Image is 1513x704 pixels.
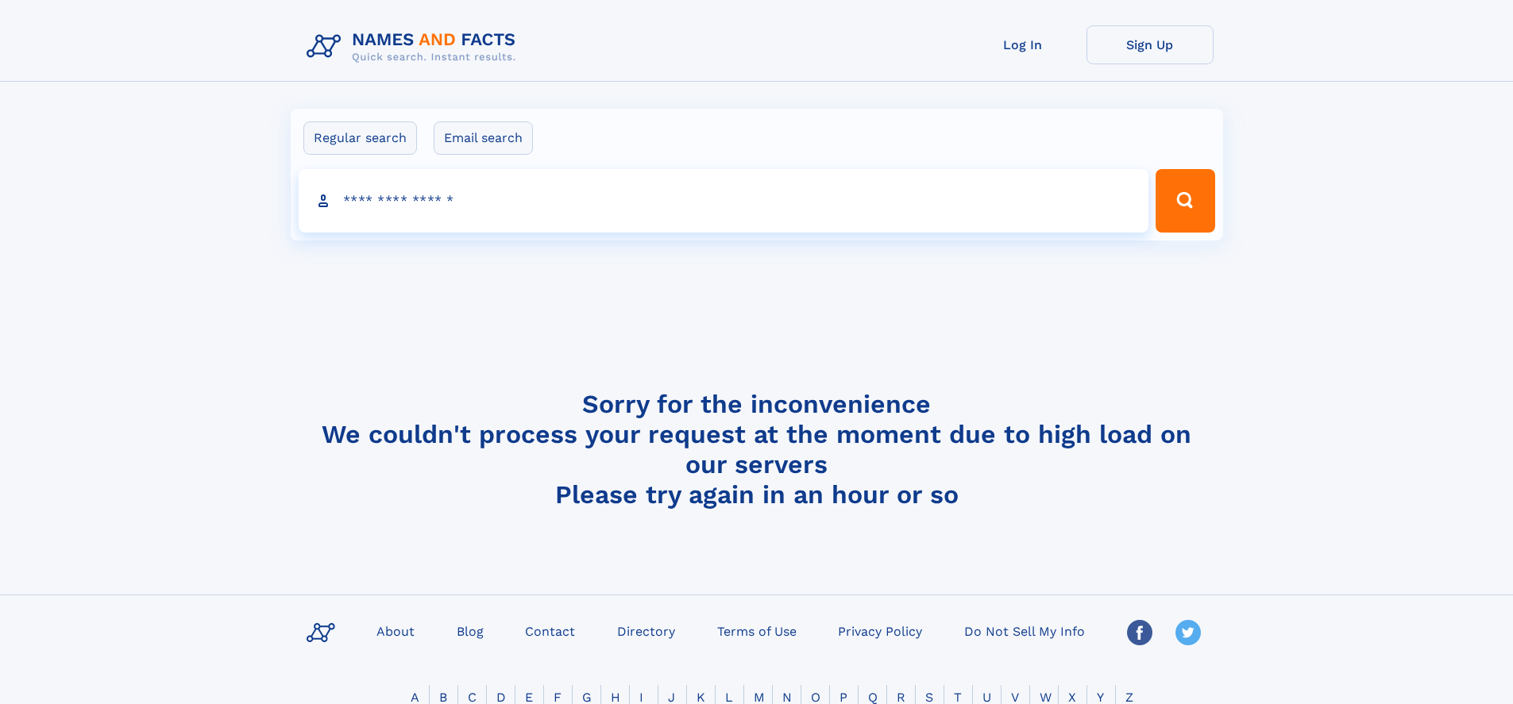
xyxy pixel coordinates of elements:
h4: Sorry for the inconvenience We couldn't process your request at the moment due to high load on ou... [300,389,1214,510]
a: Do Not Sell My Info [958,619,1091,642]
a: About [370,619,421,642]
img: Facebook [1127,620,1152,645]
input: search input [299,169,1149,233]
a: Sign Up [1087,25,1214,64]
img: Logo Names and Facts [300,25,529,68]
a: Contact [519,619,581,642]
img: Twitter [1175,620,1201,645]
a: Log In [959,25,1087,64]
a: Privacy Policy [832,619,928,642]
label: Email search [434,121,533,155]
a: Directory [611,619,681,642]
button: Search Button [1156,169,1214,233]
a: Terms of Use [711,619,803,642]
a: Blog [450,619,490,642]
label: Regular search [303,121,417,155]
